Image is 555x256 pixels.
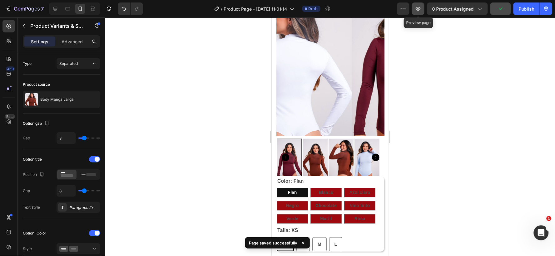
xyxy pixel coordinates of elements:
[23,230,46,236] div: Option: Color
[40,97,74,102] p: Body Manga Larga
[30,22,83,30] p: Product Variants & Swatches
[25,93,38,106] img: product feature img
[57,185,76,196] input: Auto
[69,205,99,210] div: Paragraph 2*
[432,6,474,12] span: 0 product assigned
[23,82,50,87] div: Product source
[427,2,488,15] button: 0 product assigned
[224,6,287,12] span: Product Page - [DATE] 11:01:14
[41,5,44,12] p: 7
[118,2,143,15] div: Undo/Redo
[221,6,223,12] span: /
[534,225,549,240] iframe: Intercom live chat
[23,246,32,252] div: Style
[23,205,40,210] div: Text style
[2,2,47,15] button: 7
[5,114,15,119] div: Beta
[23,188,30,194] div: Gap
[31,38,48,45] p: Settings
[6,66,15,71] div: 450
[62,38,83,45] p: Advanced
[249,240,297,246] p: Page saved successfully
[23,61,32,66] div: Type
[547,216,552,221] span: 1
[23,171,46,179] div: Position
[23,157,42,162] div: Option title
[272,17,389,256] iframe: Design area
[513,2,540,15] button: Publish
[309,6,318,12] span: Draft
[519,6,534,12] div: Publish
[23,135,30,141] div: Gap
[23,119,51,128] div: Option gap
[57,133,76,144] input: Auto
[57,58,100,69] button: Separated
[59,61,78,66] span: Separated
